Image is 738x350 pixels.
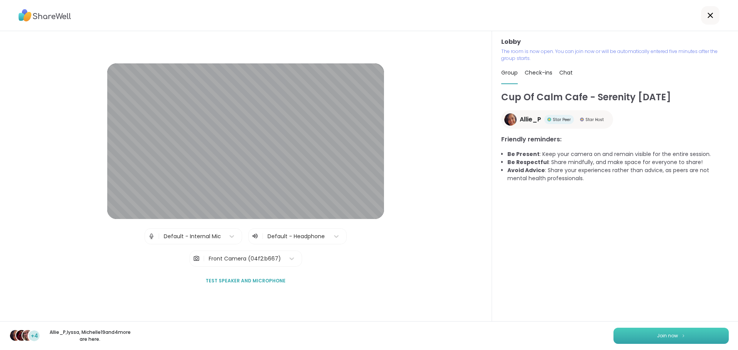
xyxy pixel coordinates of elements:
[501,48,729,62] p: The room is now open. You can join now or will be automatically entered five minutes after the gr...
[148,229,155,244] img: Microphone
[681,333,686,338] img: ShareWell Logomark
[507,150,729,158] li: : Keep your camera on and remain visible for the entire session.
[501,135,729,144] h3: Friendly reminders:
[657,332,678,339] span: Join now
[507,166,729,182] li: : Share your experiences rather than advice, as peers are not mental health professionals.
[18,7,71,24] img: ShareWell Logo
[16,330,27,341] img: lyssa
[501,90,729,104] h1: Cup Of Calm Cafe - Serenity [DATE]
[501,110,613,129] a: Allie_PAllie_PStar PeerStar PeerStar HostStar Host
[209,255,281,263] div: Front Camera (04f2:b667)
[501,69,518,76] span: Group
[203,273,289,289] button: Test speaker and microphone
[520,115,541,124] span: Allie_P
[504,113,517,126] img: Allie_P
[10,330,21,341] img: Allie_P
[547,118,551,121] img: Star Peer
[580,118,584,121] img: Star Host
[613,328,729,344] button: Join now
[193,251,200,266] img: Camera
[507,150,540,158] b: Be Present
[507,166,545,174] b: Avoid Advice
[164,232,221,241] div: Default - Internal Mic
[501,37,729,46] h3: Lobby
[553,117,571,123] span: Star Peer
[31,332,38,340] span: +4
[507,158,549,166] b: Be Respectful
[525,69,552,76] span: Check-ins
[507,158,729,166] li: : Share mindfully, and make space for everyone to share!
[47,329,133,343] p: Allie_P , lyssa , Michelle19 and 4 more are here.
[559,69,573,76] span: Chat
[22,330,33,341] img: Michelle19
[262,232,264,241] span: |
[206,277,286,284] span: Test speaker and microphone
[585,117,604,123] span: Star Host
[158,229,160,244] span: |
[203,251,205,266] span: |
